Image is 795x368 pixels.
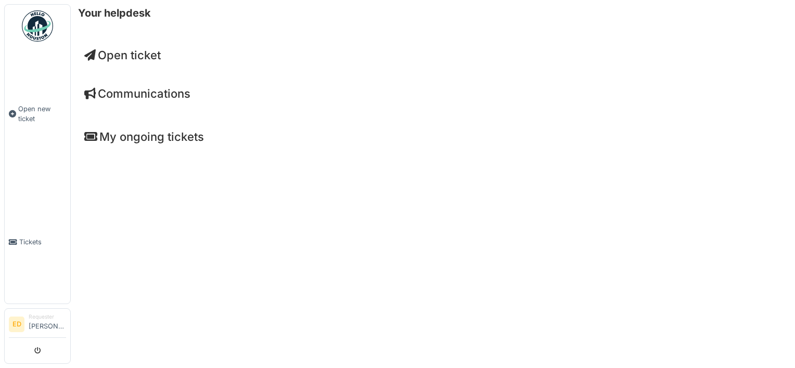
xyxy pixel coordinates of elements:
[9,317,24,332] li: ED
[84,48,161,62] a: Open ticket
[18,104,66,124] span: Open new ticket
[19,237,66,247] span: Tickets
[5,47,70,180] a: Open new ticket
[84,87,781,100] h4: Communications
[29,313,66,335] li: [PERSON_NAME]
[9,313,66,338] a: ED Requester[PERSON_NAME]
[78,7,151,19] h6: Your helpdesk
[22,10,53,42] img: Badge_color-CXgf-gQk.svg
[29,313,66,321] div: Requester
[84,130,781,143] h4: My ongoing tickets
[5,180,70,304] a: Tickets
